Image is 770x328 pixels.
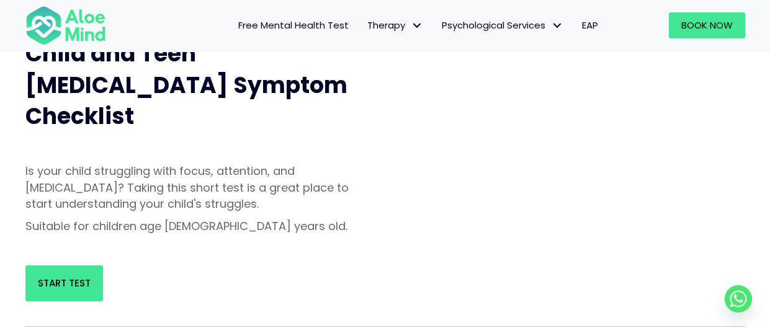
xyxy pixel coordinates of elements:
[573,12,607,38] a: EAP
[681,19,733,32] span: Book Now
[25,38,347,132] span: Child and Teen [MEDICAL_DATA] Symptom Checklist
[238,19,349,32] span: Free Mental Health Test
[408,17,426,35] span: Therapy: submenu
[38,277,91,290] span: Start Test
[669,12,745,38] a: Book Now
[229,12,358,38] a: Free Mental Health Test
[358,12,432,38] a: TherapyTherapy: submenu
[582,19,598,32] span: EAP
[25,5,106,46] img: Aloe mind Logo
[367,19,423,32] span: Therapy
[442,19,563,32] span: Psychological Services
[122,12,607,38] nav: Menu
[725,285,752,312] a: Whatsapp
[432,12,573,38] a: Psychological ServicesPsychological Services: submenu
[25,218,373,234] p: Suitable for children age [DEMOGRAPHIC_DATA] years old.
[25,163,373,211] p: Is your child struggling with focus, attention, and [MEDICAL_DATA]? Taking this short test is a g...
[25,265,103,301] a: Start Test
[548,17,566,35] span: Psychological Services: submenu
